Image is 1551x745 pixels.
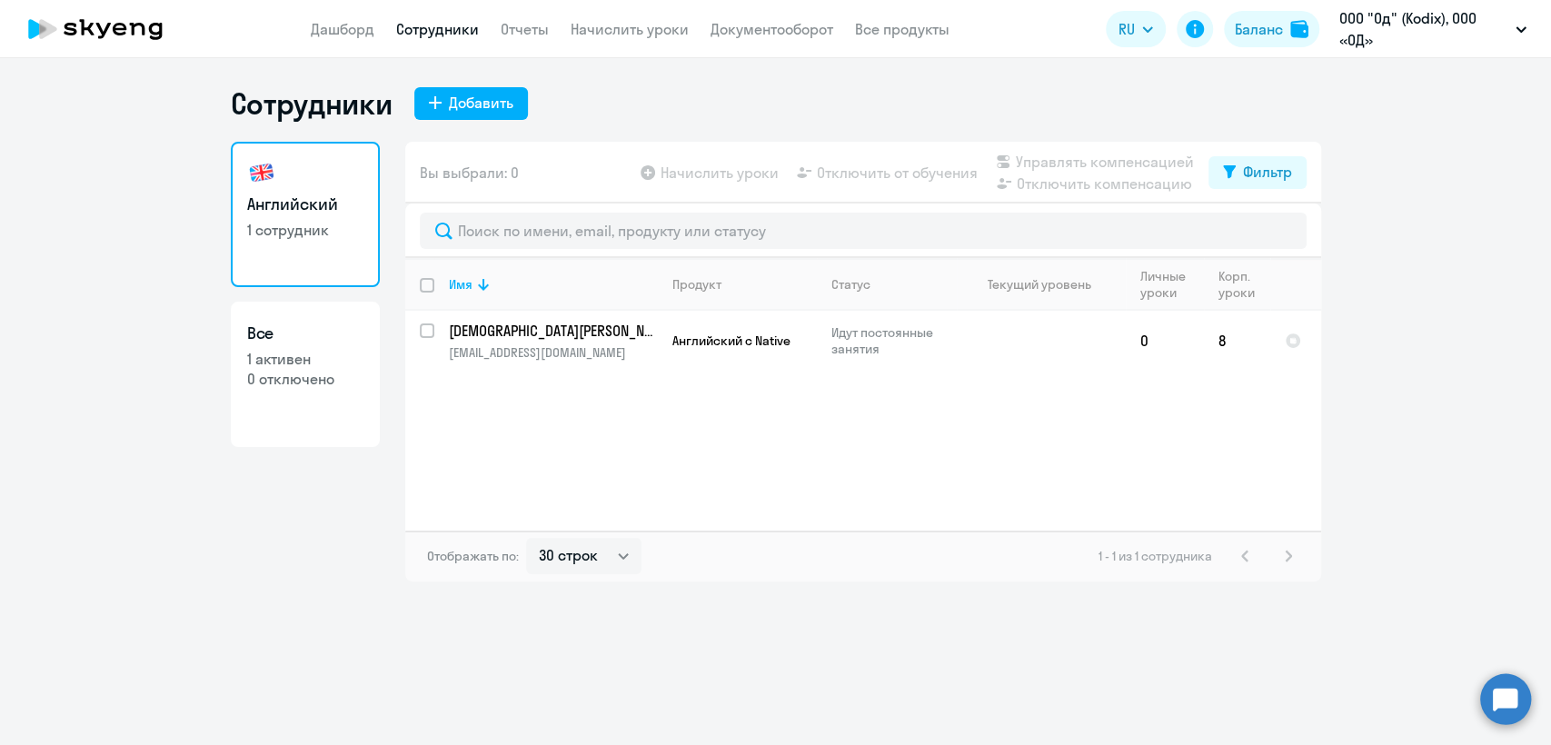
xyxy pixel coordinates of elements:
button: Добавить [414,87,528,120]
p: [EMAIL_ADDRESS][DOMAIN_NAME] [449,344,657,361]
h3: Все [247,322,363,345]
a: Документооборот [711,20,833,38]
td: 8 [1204,311,1270,371]
div: Корп. уроки [1218,268,1258,301]
a: Дашборд [311,20,374,38]
div: Корп. уроки [1218,268,1269,301]
p: Идут постоянные занятия [831,324,956,357]
span: Английский с Native [672,333,790,349]
a: Сотрудники [396,20,479,38]
div: Продукт [672,276,721,293]
span: Отображать по: [427,548,519,564]
p: ООО "Од" (Kodix), ООО «ОД» [1339,7,1508,51]
span: Вы выбрали: 0 [420,162,519,184]
span: RU [1119,18,1135,40]
div: Статус [831,276,870,293]
button: Фильтр [1208,156,1307,189]
button: Балансbalance [1224,11,1319,47]
td: 0 [1126,311,1204,371]
div: Имя [449,276,657,293]
p: [DEMOGRAPHIC_DATA][PERSON_NAME] [449,321,654,341]
span: 1 - 1 из 1 сотрудника [1099,548,1212,564]
a: Начислить уроки [571,20,689,38]
h1: Сотрудники [231,85,393,122]
a: Все1 активен0 отключено [231,302,380,447]
div: Продукт [672,276,816,293]
div: Личные уроки [1140,268,1203,301]
div: Баланс [1235,18,1283,40]
p: 1 сотрудник [247,220,363,240]
p: 1 активен [247,349,363,369]
a: Отчеты [501,20,549,38]
a: [DEMOGRAPHIC_DATA][PERSON_NAME] [449,321,657,341]
button: RU [1106,11,1166,47]
div: Текущий уровень [988,276,1091,293]
div: Имя [449,276,472,293]
a: Все продукты [855,20,949,38]
p: 0 отключено [247,369,363,389]
button: ООО "Од" (Kodix), ООО «ОД» [1330,7,1536,51]
div: Добавить [449,92,513,114]
a: Английский1 сотрудник [231,142,380,287]
img: english [247,158,276,187]
img: balance [1290,20,1308,38]
div: Личные уроки [1140,268,1191,301]
div: Фильтр [1243,161,1292,183]
div: Текущий уровень [971,276,1125,293]
input: Поиск по имени, email, продукту или статусу [420,213,1307,249]
h3: Английский [247,193,363,216]
div: Статус [831,276,956,293]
